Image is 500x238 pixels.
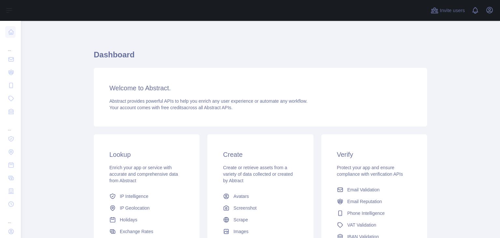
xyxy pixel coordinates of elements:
a: Scrape [220,214,300,226]
a: Phone Intelligence [334,207,414,219]
span: IP Intelligence [120,193,148,200]
span: IP Geolocation [120,205,150,211]
span: Create or retrieve assets from a variety of data collected or created by Abtract [223,165,293,183]
span: Abstract provides powerful APIs to help you enrich any user experience or automate any workflow. [109,98,308,104]
span: Protect your app and ensure compliance with verification APIs [337,165,403,177]
span: Invite users [440,7,465,14]
span: free credits [161,105,184,110]
div: ... [5,211,16,224]
span: Scrape [233,216,248,223]
button: Invite users [429,5,466,16]
a: IP Geolocation [107,202,187,214]
div: ... [5,39,16,52]
span: Your account comes with across all Abstract APIs. [109,105,232,110]
span: Email Reputation [347,198,382,205]
span: Screenshot [233,205,257,211]
a: Email Validation [334,184,414,196]
span: VAT Validation [347,222,376,228]
a: Images [220,226,300,237]
a: Exchange Rates [107,226,187,237]
span: Exchange Rates [120,228,153,235]
h3: Verify [337,150,411,159]
span: Phone Intelligence [347,210,385,216]
div: ... [5,119,16,132]
a: Holidays [107,214,187,226]
a: VAT Validation [334,219,414,231]
a: Email Reputation [334,196,414,207]
h3: Welcome to Abstract. [109,83,411,93]
span: Email Validation [347,186,380,193]
h3: Create [223,150,298,159]
a: Avatars [220,190,300,202]
a: Screenshot [220,202,300,214]
span: Enrich your app or service with accurate and comprehensive data from Abstract [109,165,178,183]
h3: Lookup [109,150,184,159]
a: IP Intelligence [107,190,187,202]
span: Images [233,228,248,235]
h1: Dashboard [94,50,427,65]
span: Avatars [233,193,249,200]
span: Holidays [120,216,137,223]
